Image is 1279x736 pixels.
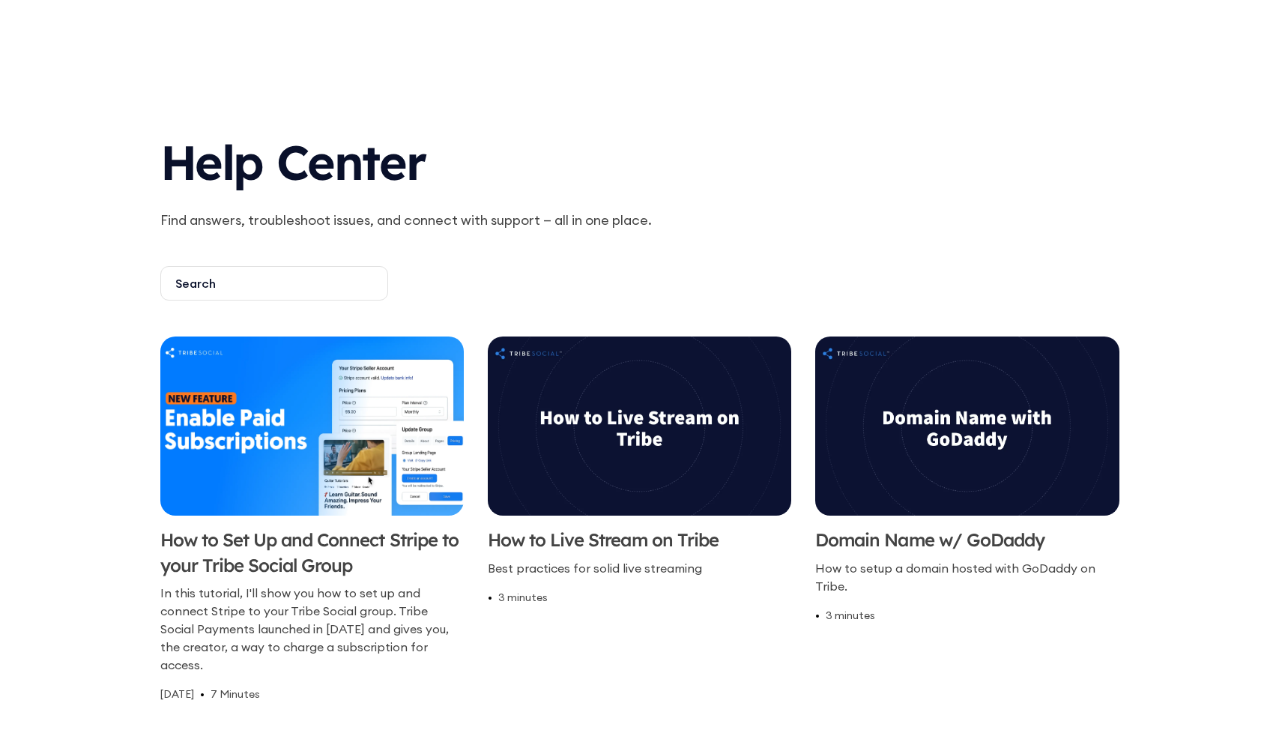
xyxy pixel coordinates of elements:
div: 3 minutes [826,607,875,624]
a: How to Set Up and Connect Stripe to your Tribe Social GroupIn this tutorial, I'll show you how to... [160,337,464,703]
h3: Domain Name w/ GoDaddy [815,528,1119,553]
input: Search [160,266,388,301]
a: How to Live Stream on TribeBest practices for solid live streaming•3 minutes [488,337,791,703]
div: 3 minutes [498,589,548,606]
div: How to setup a domain hosted with GoDaddy on Tribe. [815,559,1119,595]
div: • [200,686,205,702]
div: [DATE] [160,686,194,702]
form: Email Form [160,266,1119,301]
div: 7 Minutes [211,686,260,702]
div: In this tutorial, I'll show you how to set up and connect Stripe to your Tribe Social group. Trib... [160,584,464,674]
h3: How to Set Up and Connect Stripe to your Tribe Social Group [160,528,464,578]
div: • [815,607,820,624]
div: Best practices for solid live streaming [488,559,791,577]
h3: How to Live Stream on Tribe [488,528,791,553]
a: Domain Name w/ GoDaddyHow to setup a domain hosted with GoDaddy on Tribe.•3 minutes [815,337,1119,703]
p: Find answers, troubleshoot issues, and connect with support — all in one place. [160,210,736,230]
h1: Help Center [160,120,736,198]
div: • [488,589,492,606]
